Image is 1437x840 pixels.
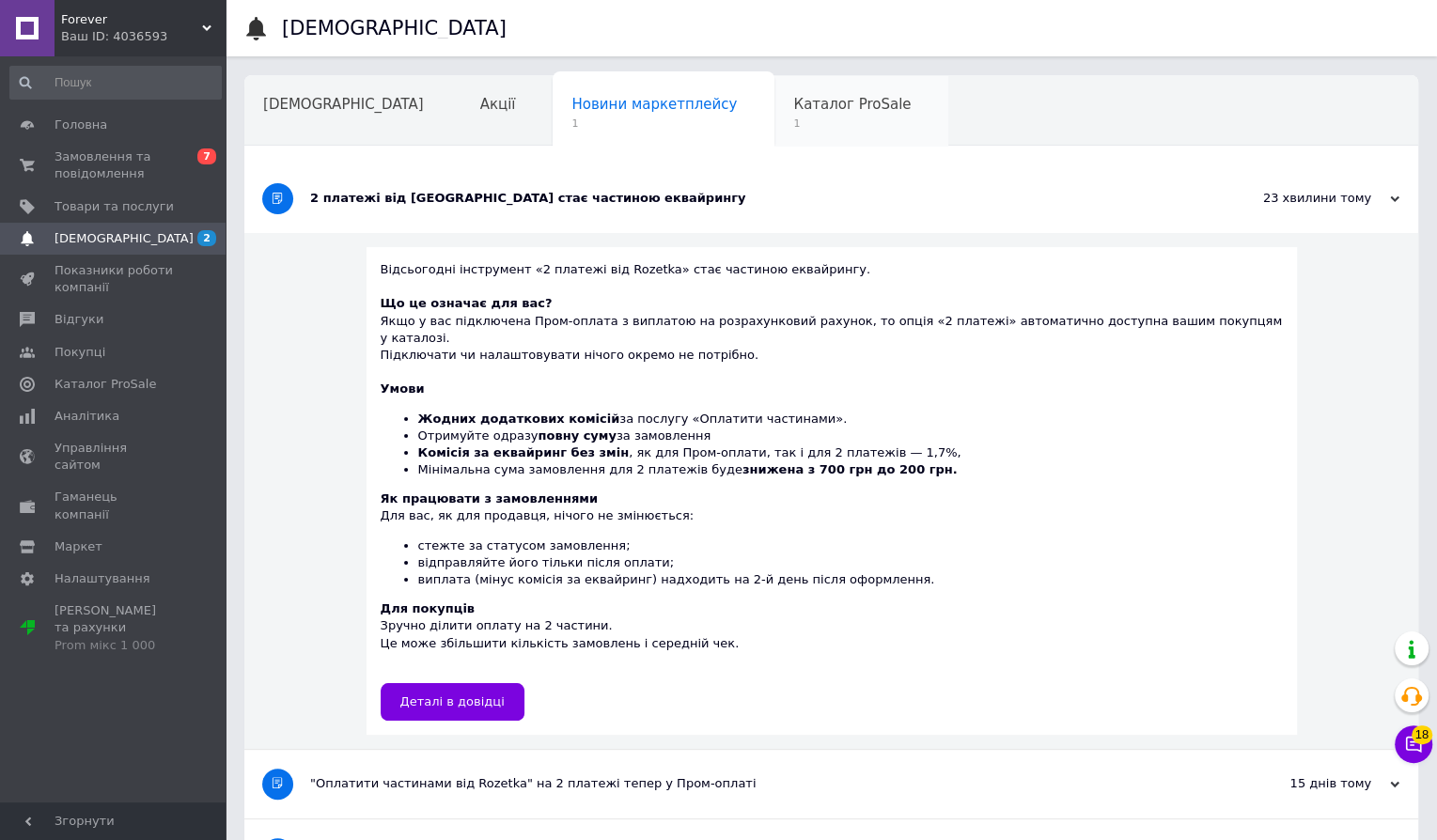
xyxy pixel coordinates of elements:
[381,601,475,615] b: Для покупців
[282,17,507,39] h1: [DEMOGRAPHIC_DATA]
[400,694,505,708] span: Деталі в довідці
[1395,725,1432,763] button: Чат з покупцем18
[418,537,1283,554] li: стежте за статусом замовлення;
[381,381,425,396] b: Умови
[55,376,156,393] span: Каталог ProSale
[197,230,216,246] span: 2
[55,344,105,361] span: Покупці
[55,311,103,328] span: Відгуки
[55,148,174,182] span: Замовлення та повідомлення
[742,462,958,476] b: знижена з 700 грн до 200 грн.
[310,775,1211,792] div: "Оплатити частинами від Rozetka" на 2 платежі тепер у Пром-оплаті
[418,411,1283,428] li: за послугу «Оплатити частинами».
[418,412,620,426] b: Жодних додаткових комісій
[418,554,1283,571] li: відправляйте його тільки після оплати;
[9,66,222,100] input: Пошук
[418,428,1283,444] li: Отримуйте одразу за замовлення
[381,683,524,721] a: Деталі в довідці
[61,28,226,45] div: Ваш ID: 4036593
[55,117,107,133] span: Головна
[55,198,174,215] span: Товари та послуги
[418,571,1283,588] li: виплата (мінус комісія за еквайринг) надходить на 2-й день після оформлення.
[418,461,1283,478] li: Мінімальна сума замовлення для 2 платежів буде
[55,570,150,587] span: Налаштування
[55,262,174,296] span: Показники роботи компанії
[310,190,1211,207] div: 2 платежі від [GEOGRAPHIC_DATA] стає частиною еквайрингу
[793,96,911,113] span: Каталог ProSale
[571,117,737,131] span: 1
[418,445,630,459] b: Комісія за еквайринг без змін
[480,96,516,113] span: Акції
[1211,775,1399,792] div: 15 днів тому
[381,296,553,310] b: Що це означає для вас?
[381,490,1283,588] div: Для вас, як для продавця, нічого не змінюється:
[197,148,216,164] span: 7
[55,440,174,474] span: Управління сайтом
[418,444,1283,461] li: , як для Пром-оплати, так і для 2 платежів — 1,7%,
[1211,190,1399,207] div: 23 хвилини тому
[55,408,119,425] span: Аналітика
[55,602,174,654] span: [PERSON_NAME] та рахунки
[538,428,616,443] b: повну суму
[381,261,1283,295] div: Відсьогодні інструмент «2 платежі від Rozetka» стає частиною еквайрингу.
[1412,721,1432,739] span: 18
[55,637,174,654] div: Prom мікс 1 000
[793,117,911,131] span: 1
[263,96,424,113] span: [DEMOGRAPHIC_DATA]
[381,600,1283,669] div: Зручно ділити оплату на 2 частини. Це може збільшити кількість замовлень і середній чек.
[55,489,174,522] span: Гаманець компанії
[381,491,598,506] b: Як працювати з замовленнями
[571,96,737,113] span: Новини маркетплейсу
[55,230,194,247] span: [DEMOGRAPHIC_DATA]
[381,295,1283,364] div: Якщо у вас підключена Пром-оплата з виплатою на розрахунковий рахунок, то опція «2 платежі» автом...
[55,538,102,555] span: Маркет
[61,11,202,28] span: Forever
